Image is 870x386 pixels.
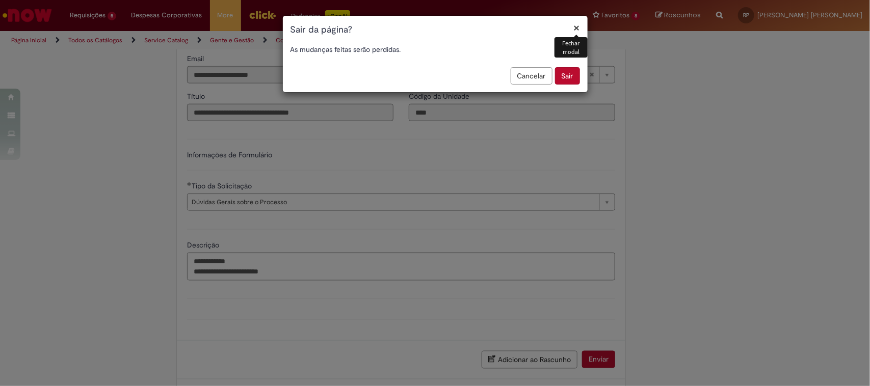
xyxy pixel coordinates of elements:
h1: Sair da página? [291,23,580,37]
button: Fechar modal [574,22,580,33]
button: Sair [555,67,580,85]
div: Fechar modal [555,37,587,58]
button: Cancelar [511,67,552,85]
p: As mudanças feitas serão perdidas. [291,44,580,54]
